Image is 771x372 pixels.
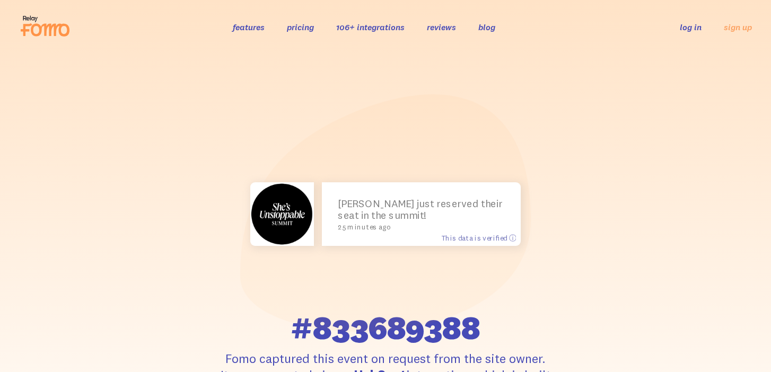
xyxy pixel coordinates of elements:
[250,182,314,246] img: bnRvWvC9SyGMQwBgHvqX
[478,22,495,32] a: blog
[291,311,480,344] span: #833689388
[427,22,456,32] a: reviews
[338,223,500,231] small: 25 minutes ago
[336,22,405,32] a: 106+ integrations
[287,22,314,32] a: pricing
[338,198,505,231] p: [PERSON_NAME] just reserved their seat in the summit!
[441,233,516,242] span: This data is verified ⓘ
[724,22,752,33] a: sign up
[680,22,702,32] a: log in
[233,22,265,32] a: features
